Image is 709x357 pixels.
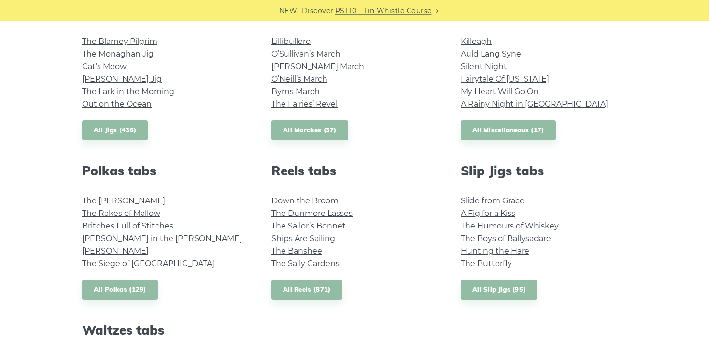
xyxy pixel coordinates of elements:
a: Hunting the Hare [461,246,529,256]
a: [PERSON_NAME] Jig [82,74,162,84]
a: The Lark in the Morning [82,87,174,96]
a: Fairytale Of [US_STATE] [461,74,549,84]
a: The Monaghan Jig [82,49,154,58]
a: My Heart Will Go On [461,87,539,96]
a: All Marches (37) [271,120,348,140]
a: Byrns March [271,87,320,96]
a: The Banshee [271,246,322,256]
a: The Boys of Ballysadare [461,234,551,243]
a: All Slip Jigs (95) [461,280,537,300]
h2: Polkas tabs [82,163,248,178]
a: A Fig for a Kiss [461,209,515,218]
a: [PERSON_NAME] in the [PERSON_NAME] [82,234,242,243]
a: O’Sullivan’s March [271,49,340,58]
a: The Rakes of Mallow [82,209,160,218]
a: The Sally Gardens [271,259,340,268]
h2: Reels tabs [271,163,438,178]
h2: Slip Jigs tabs [461,163,627,178]
a: Killeagh [461,37,492,46]
span: Discover [302,5,334,16]
a: All Miscellaneous (17) [461,120,556,140]
h2: Waltzes tabs [82,323,248,338]
a: Britches Full of Stitches [82,221,173,230]
a: The Humours of Whiskey [461,221,559,230]
a: The Siege of [GEOGRAPHIC_DATA] [82,259,214,268]
a: Auld Lang Syne [461,49,521,58]
a: O’Neill’s March [271,74,327,84]
a: PST10 - Tin Whistle Course [335,5,432,16]
a: The Fairies’ Revel [271,100,338,109]
a: All Reels (871) [271,280,342,300]
a: Out on the Ocean [82,100,152,109]
a: Slide from Grace [461,196,525,205]
a: Lillibullero [271,37,311,46]
a: All Polkas (129) [82,280,158,300]
a: The Dunmore Lasses [271,209,353,218]
a: The Sailor’s Bonnet [271,221,346,230]
a: Cat’s Meow [82,62,127,71]
a: All Jigs (436) [82,120,148,140]
a: The Butterfly [461,259,512,268]
a: The Blarney Pilgrim [82,37,157,46]
span: NEW: [279,5,299,16]
a: Down the Broom [271,196,339,205]
a: A Rainy Night in [GEOGRAPHIC_DATA] [461,100,608,109]
a: [PERSON_NAME] March [271,62,364,71]
a: Ships Are Sailing [271,234,335,243]
a: The [PERSON_NAME] [82,196,165,205]
a: [PERSON_NAME] [82,246,149,256]
a: Silent Night [461,62,507,71]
